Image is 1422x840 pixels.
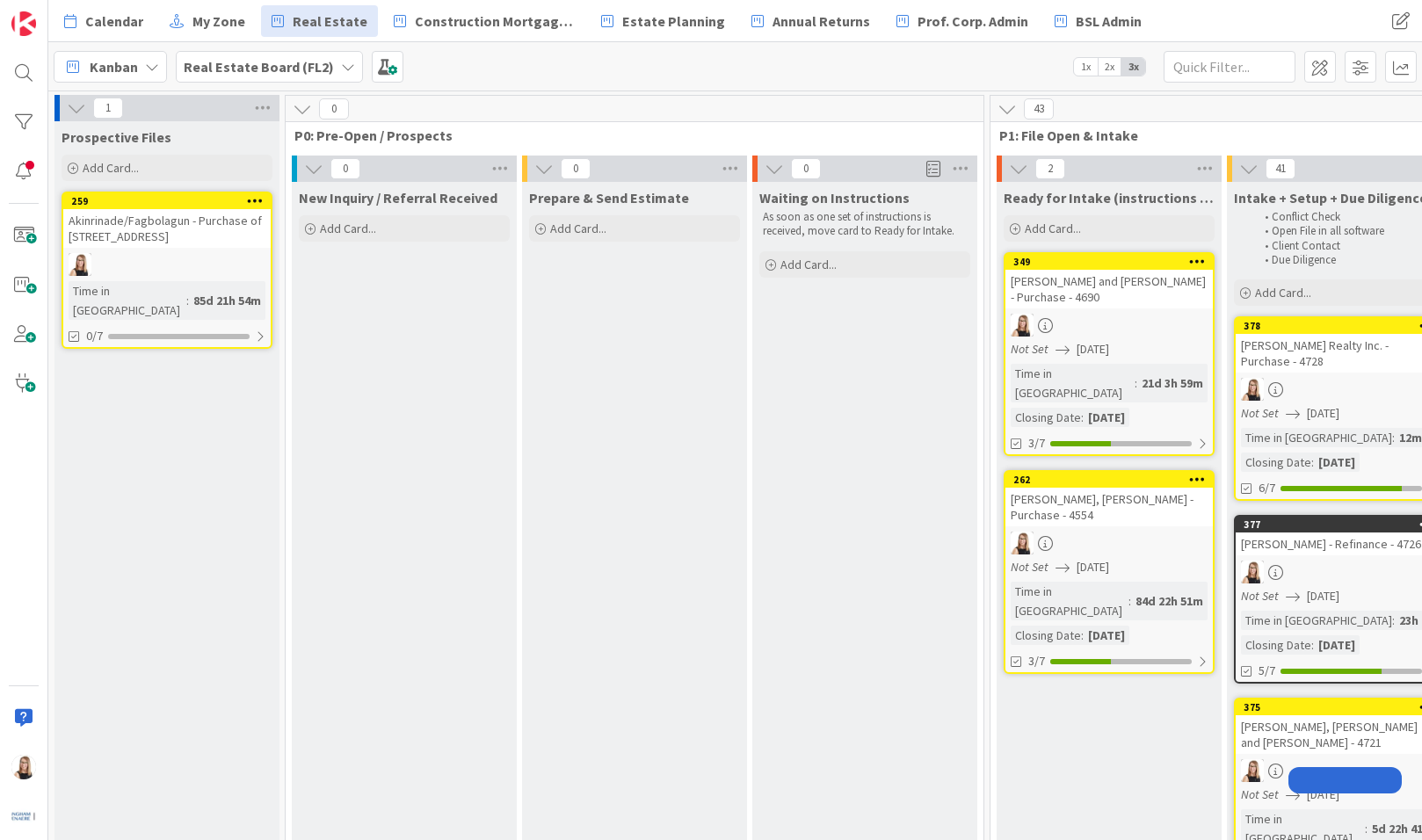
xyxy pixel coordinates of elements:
[54,5,154,37] a: Calendar
[759,189,910,206] span: Waiting on Instructions
[85,11,143,32] span: Calendar
[1035,158,1065,179] span: 2
[1241,786,1279,802] i: Not Set
[415,11,575,32] span: Construction Mortgages - Draws
[1314,635,1360,655] div: [DATE]
[1011,532,1034,554] img: DB
[550,221,606,236] span: Add Card...
[320,221,376,236] span: Add Card...
[1005,472,1213,526] div: 262[PERSON_NAME], [PERSON_NAME] - Purchase - 4554
[1004,470,1215,674] a: 262[PERSON_NAME], [PERSON_NAME] - Purchase - 4554DBNot Set[DATE]Time in [GEOGRAPHIC_DATA]:84d 22h...
[1128,591,1131,611] span: :
[1004,252,1215,456] a: 349[PERSON_NAME] and [PERSON_NAME] - Purchase - 4690DBNot Set[DATE]Time in [GEOGRAPHIC_DATA]:21d ...
[69,281,186,320] div: Time in [GEOGRAPHIC_DATA]
[159,5,256,37] a: My Zone
[1241,561,1264,583] img: DB
[189,291,265,310] div: 85d 21h 54m
[1241,405,1279,421] i: Not Set
[622,11,725,32] span: Estate Planning
[1081,626,1084,645] span: :
[83,160,139,176] span: Add Card...
[1266,158,1295,179] span: 41
[1259,479,1275,497] span: 6/7
[383,5,585,37] a: Construction Mortgages - Draws
[1241,378,1264,401] img: DB
[319,98,349,119] span: 0
[1025,221,1081,236] span: Add Card...
[1024,98,1054,119] span: 43
[1011,408,1081,427] div: Closing Date
[11,804,36,829] img: avatar
[1131,591,1208,611] div: 84d 22h 51m
[1314,453,1360,472] div: [DATE]
[791,158,821,179] span: 0
[1011,341,1048,357] i: Not Set
[299,189,497,206] span: New Inquiry / Referral Received
[1259,662,1275,680] span: 5/7
[1081,408,1084,427] span: :
[1392,428,1395,447] span: :
[1076,11,1142,32] span: BSL Admin
[1307,786,1339,804] span: [DATE]
[1241,453,1311,472] div: Closing Date
[1011,314,1034,337] img: DB
[591,5,736,37] a: Estate Planning
[1084,408,1129,427] div: [DATE]
[63,193,271,248] div: 259Akinrinade/Fagbolagun - Purchase of [STREET_ADDRESS]
[62,128,171,146] span: Prospective Files
[1005,254,1213,308] div: 349[PERSON_NAME] and [PERSON_NAME] - Purchase - 4690
[63,193,271,209] div: 259
[184,58,334,76] b: Real Estate Board (FL2)
[93,98,123,119] span: 1
[1164,51,1295,83] input: Quick Filter...
[86,327,103,345] span: 0/7
[1013,256,1213,268] div: 349
[529,189,689,206] span: Prepare & Send Estimate
[780,257,837,272] span: Add Card...
[186,291,189,310] span: :
[63,253,271,276] div: DB
[1005,472,1213,488] div: 262
[62,192,272,349] a: 259Akinrinade/Fagbolagun - Purchase of [STREET_ADDRESS]DBTime in [GEOGRAPHIC_DATA]:85d 21h 54m0/7
[1311,635,1314,655] span: :
[11,755,36,779] img: DB
[1241,428,1392,447] div: Time in [GEOGRAPHIC_DATA]
[11,11,36,36] img: Visit kanbanzone.com
[1084,626,1129,645] div: [DATE]
[1135,373,1137,393] span: :
[1137,373,1208,393] div: 21d 3h 59m
[763,210,967,239] p: As soon as one set of instructions is received, move card to Ready for Intake.
[1098,58,1121,76] span: 2x
[773,11,870,32] span: Annual Returns
[1074,58,1098,76] span: 1x
[1005,488,1213,526] div: [PERSON_NAME], [PERSON_NAME] - Purchase - 4554
[1005,532,1213,554] div: DB
[261,5,378,37] a: Real Estate
[886,5,1039,37] a: Prof. Corp. Admin
[330,158,360,179] span: 0
[918,11,1028,32] span: Prof. Corp. Admin
[1241,588,1279,604] i: Not Set
[1028,652,1045,670] span: 3/7
[1011,582,1128,620] div: Time in [GEOGRAPHIC_DATA]
[1241,635,1311,655] div: Closing Date
[293,11,367,32] span: Real Estate
[63,209,271,248] div: Akinrinade/Fagbolagun - Purchase of [STREET_ADDRESS]
[1005,314,1213,337] div: DB
[71,195,271,207] div: 259
[1307,587,1339,605] span: [DATE]
[561,158,591,179] span: 0
[1077,340,1109,358] span: [DATE]
[1392,611,1395,630] span: :
[1004,189,1215,206] span: Ready for Intake (instructions received)
[1013,474,1213,486] div: 262
[1307,404,1339,423] span: [DATE]
[1311,453,1314,472] span: :
[1077,558,1109,576] span: [DATE]
[1241,611,1392,630] div: Time in [GEOGRAPHIC_DATA]
[1005,254,1213,270] div: 349
[1044,5,1152,37] a: BSL Admin
[90,56,138,77] span: Kanban
[1011,626,1081,645] div: Closing Date
[294,127,961,144] span: P0: Pre-Open / Prospects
